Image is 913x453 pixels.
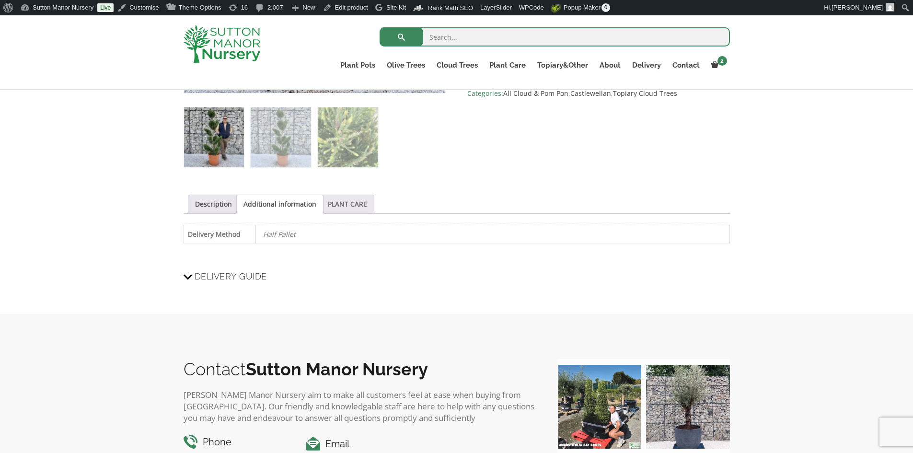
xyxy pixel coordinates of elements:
[570,89,611,98] a: Castlewellan
[594,58,626,72] a: About
[318,107,378,167] img: Castlewellan Gold Cloud Tree S Stem 1.70 M (Cupressocyparis Leylandi) - Image 3
[184,359,538,379] h2: Contact
[717,56,727,66] span: 2
[306,437,538,452] h4: Email
[246,359,428,379] b: Sutton Manor Nursery
[335,58,381,72] a: Plant Pots
[613,89,677,98] a: Topiary Cloud Trees
[97,3,114,12] a: Live
[328,195,367,213] a: PLANT CARE
[184,389,538,424] p: [PERSON_NAME] Manor Nursery aim to make all customers feel at ease when buying from [GEOGRAPHIC_D...
[386,4,406,11] span: Site Kit
[263,225,722,243] p: Half Pallet
[184,225,255,243] th: Delivery Method
[184,435,292,450] h4: Phone
[380,27,730,46] input: Search...
[381,58,431,72] a: Olive Trees
[195,195,232,213] a: Description
[251,107,311,167] img: Castlewellan Gold Cloud Tree S Stem 1.70 M (Cupressocyparis Leylandi) - Image 2
[557,365,641,449] img: Our elegant & picturesque Angustifolia Cones are an exquisite addition to your Bay Tree collectio...
[243,195,316,213] a: Additional information
[184,225,730,244] table: Product Details
[184,107,244,167] img: Castlewellan Gold Cloud Tree S Stem 1.70 M (Cupressocyparis Leylandi)
[195,267,267,285] span: Delivery Guide
[705,58,730,72] a: 2
[428,4,473,12] span: Rank Math SEO
[503,89,568,98] a: All Cloud & Pom Pon
[467,88,729,99] span: Categories: , ,
[646,365,730,449] img: A beautiful multi-stem Spanish Olive tree potted in our luxurious fibre clay pots 😍😍
[832,4,883,11] span: [PERSON_NAME]
[431,58,484,72] a: Cloud Trees
[601,3,610,12] span: 0
[626,58,667,72] a: Delivery
[484,58,532,72] a: Plant Care
[667,58,705,72] a: Contact
[532,58,594,72] a: Topiary&Other
[184,25,260,63] img: logo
